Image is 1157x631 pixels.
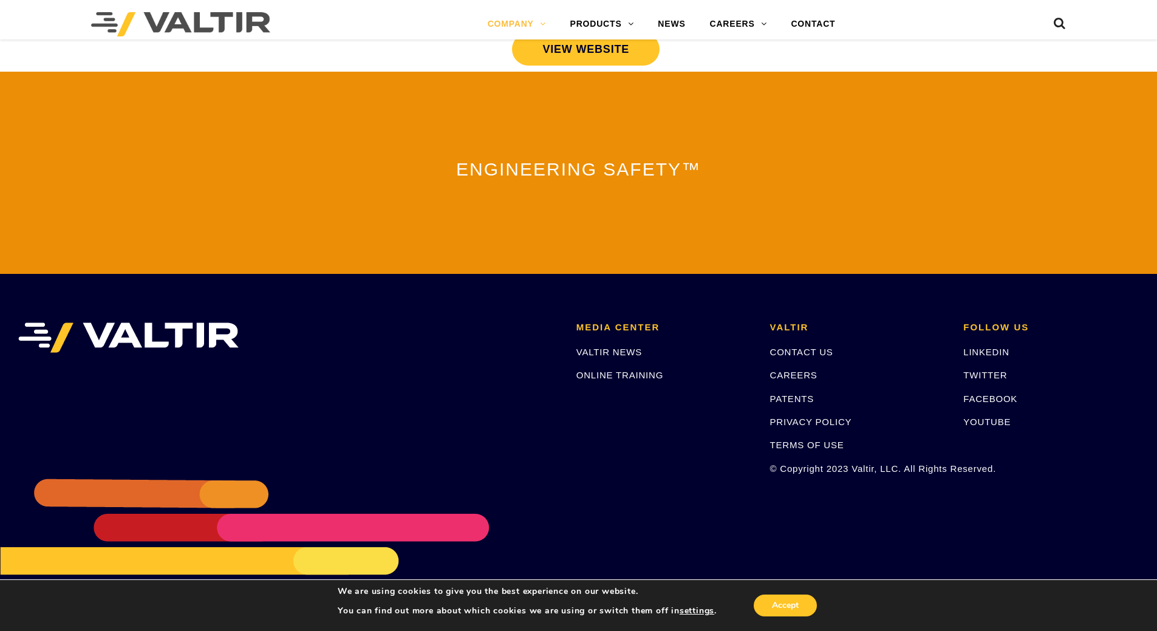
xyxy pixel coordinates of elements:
p: You can find out more about which cookies we are using or switch them off in . [338,605,717,616]
h2: FOLLOW US [963,322,1139,333]
span: ENGINEERING SAFETY™ [456,159,701,179]
button: settings [680,605,714,616]
a: VALTIR NEWS [576,347,642,357]
a: CONTACT [779,12,847,36]
a: PRODUCTS [558,12,646,36]
a: COMPANY [476,12,558,36]
p: We are using cookies to give you the best experience on our website. [338,586,717,597]
a: LINKEDIN [963,347,1009,357]
a: NEWS [646,12,697,36]
a: TERMS OF USE [770,440,844,450]
a: PRIVACY POLICY [770,417,852,427]
img: Valtir [91,12,270,36]
a: CAREERS [698,12,779,36]
button: Accept [754,595,817,616]
a: FACEBOOK [963,394,1017,404]
a: ONLINE TRAINING [576,370,663,380]
img: VALTIR [18,322,239,353]
a: VIEW WEBSITE [512,33,660,66]
a: PATENTS [770,394,814,404]
a: YOUTUBE [963,417,1011,427]
a: CONTACT US [770,347,833,357]
p: © Copyright 2023 Valtir, LLC. All Rights Reserved. [770,462,946,476]
a: CAREERS [770,370,817,380]
a: TWITTER [963,370,1007,380]
h2: VALTIR [770,322,946,333]
h2: MEDIA CENTER [576,322,752,333]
